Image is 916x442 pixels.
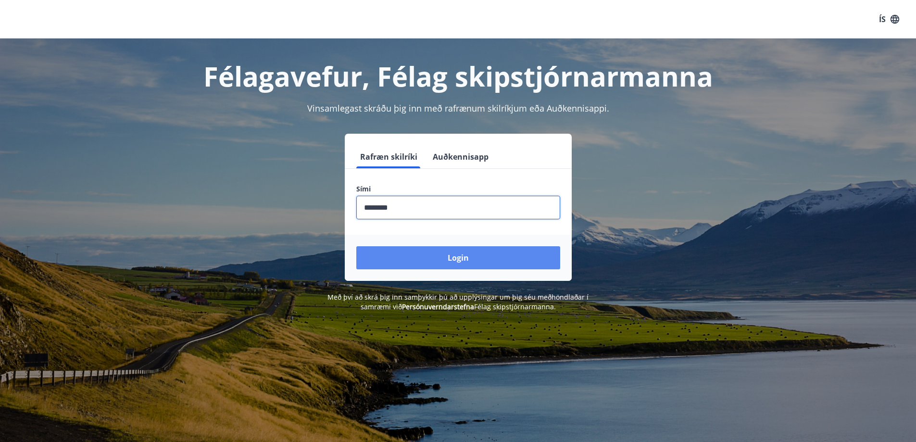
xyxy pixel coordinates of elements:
[124,58,793,94] h1: Félagavefur, Félag skipstjórnarmanna
[874,11,904,28] button: ÍS
[327,292,589,311] span: Með því að skrá þig inn samþykkir þú að upplýsingar um þig séu meðhöndlaðar í samræmi við Félag s...
[307,102,609,114] span: Vinsamlegast skráðu þig inn með rafrænum skilríkjum eða Auðkennisappi.
[356,184,560,194] label: Sími
[356,145,421,168] button: Rafræn skilríki
[356,246,560,269] button: Login
[402,302,474,311] a: Persónuverndarstefna
[429,145,492,168] button: Auðkennisapp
